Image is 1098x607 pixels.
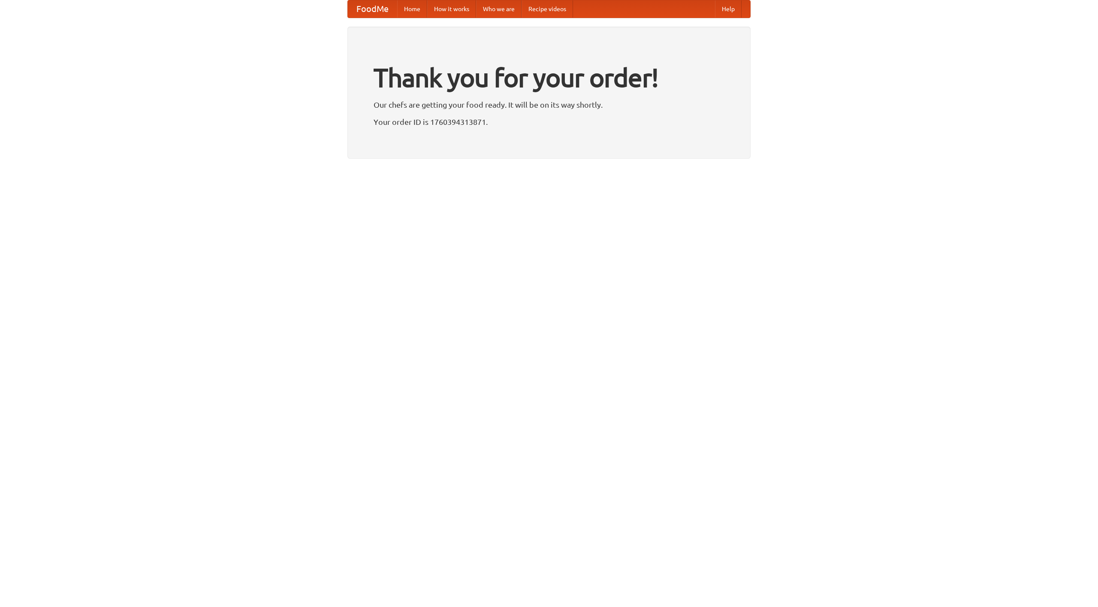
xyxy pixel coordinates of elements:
a: How it works [427,0,476,18]
p: Your order ID is 1760394313871. [374,115,724,128]
h1: Thank you for your order! [374,57,724,98]
a: Recipe videos [522,0,573,18]
a: FoodMe [348,0,397,18]
a: Who we are [476,0,522,18]
a: Help [715,0,742,18]
a: Home [397,0,427,18]
p: Our chefs are getting your food ready. It will be on its way shortly. [374,98,724,111]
